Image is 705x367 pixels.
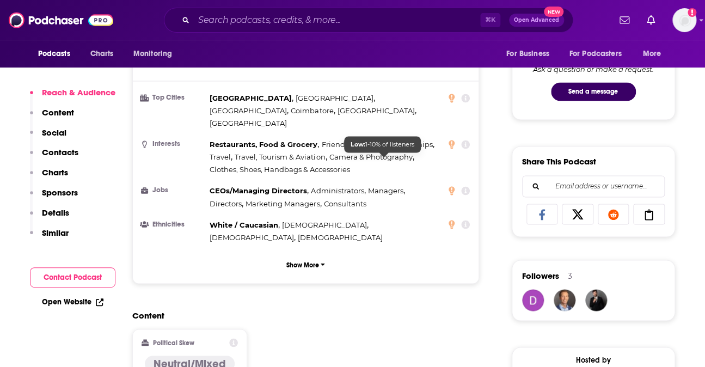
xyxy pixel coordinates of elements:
[30,87,115,107] button: Reach & Audience
[210,140,317,149] span: Restaurants, Food & Grocery
[311,185,365,197] span: ,
[522,289,544,311] img: donovan
[321,138,434,151] span: ,
[506,46,549,62] span: For Business
[531,176,655,197] input: Email address or username...
[351,140,414,148] span: 1-10% of listeners
[83,44,120,64] a: Charts
[210,152,231,161] span: Travel
[30,127,66,148] button: Social
[246,199,320,207] span: Marketing Managers
[291,106,333,115] span: Coimbatore
[30,44,84,64] button: open menu
[210,233,294,241] span: [DEMOGRAPHIC_DATA]
[42,87,115,97] p: Reach & Audience
[499,44,563,64] button: open menu
[286,261,319,268] p: Show More
[551,82,636,101] button: Send a message
[509,14,564,27] button: Open AdvancedNew
[30,107,74,127] button: Content
[42,127,66,138] p: Social
[512,355,675,364] div: Hosted by
[30,267,115,288] button: Contact Podcast
[210,94,292,102] span: [GEOGRAPHIC_DATA]
[526,204,558,224] a: Share on Facebook
[210,197,243,210] span: ,
[90,46,114,62] span: Charts
[210,119,287,127] span: [GEOGRAPHIC_DATA]
[210,199,242,207] span: Directors
[642,11,659,29] a: Show notifications dropdown
[533,65,654,74] div: Ask a question or make a request.
[291,105,335,117] span: ,
[210,106,287,115] span: [GEOGRAPHIC_DATA]
[210,185,309,197] span: ,
[568,271,572,280] div: 3
[522,270,559,280] span: Followers
[210,165,350,174] span: Clothes, Shoes, Handbags & Accessories
[338,105,416,117] span: ,
[30,187,78,207] button: Sponsors
[514,17,559,23] span: Open Advanced
[324,199,366,207] span: Consultants
[282,218,368,231] span: ,
[38,46,70,62] span: Podcasts
[210,231,296,243] span: ,
[164,8,573,33] div: Search podcasts, credits, & more...
[30,167,68,187] button: Charts
[142,221,205,228] h3: Ethnicities
[210,220,278,229] span: White / Caucasian
[321,140,432,149] span: Friends, Family & Relationships
[30,228,69,248] button: Similar
[42,207,69,218] p: Details
[133,46,172,62] span: Monitoring
[338,106,415,115] span: [GEOGRAPHIC_DATA]
[635,44,675,64] button: open menu
[210,151,232,163] span: ,
[298,233,382,241] span: [DEMOGRAPHIC_DATA]
[210,186,307,195] span: CEOs/Managing Directors
[569,46,622,62] span: For Podcasters
[42,107,74,118] p: Content
[210,138,319,151] span: ,
[210,92,293,105] span: ,
[296,94,373,102] span: [GEOGRAPHIC_DATA]
[351,140,365,148] b: Low:
[642,46,661,62] span: More
[672,8,696,32] span: Logged in as aridings
[142,254,470,274] button: Show More
[235,151,327,163] span: ,
[142,140,205,148] h3: Interests
[554,289,575,311] img: CraigAlexanderRattray
[210,105,289,117] span: ,
[42,187,78,198] p: Sponsors
[480,13,500,27] span: ⌘ K
[688,8,696,17] svg: Add a profile image
[42,297,103,307] a: Open Website
[672,8,696,32] img: User Profile
[615,11,634,29] a: Show notifications dropdown
[598,204,629,224] a: Share on Reddit
[522,156,596,167] h3: Share This Podcast
[235,152,325,161] span: Travel, Tourism & Aviation
[42,147,78,157] p: Contacts
[42,167,68,178] p: Charts
[368,185,405,197] span: ,
[633,204,665,224] a: Copy Link
[142,94,205,101] h3: Top Cities
[282,220,366,229] span: [DEMOGRAPHIC_DATA]
[368,186,403,195] span: Managers
[329,152,413,161] span: Camera & Photography
[296,92,375,105] span: ,
[311,186,364,195] span: Administrators
[544,7,563,17] span: New
[9,10,113,30] img: Podchaser - Follow, Share and Rate Podcasts
[585,289,607,311] img: JohirMia
[194,11,480,29] input: Search podcasts, credits, & more...
[522,175,665,197] div: Search followers
[562,204,593,224] a: Share on X/Twitter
